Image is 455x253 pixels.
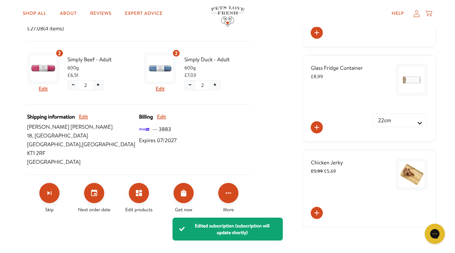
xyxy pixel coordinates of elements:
[27,140,139,158] span: [GEOGRAPHIC_DATA] , [GEOGRAPHIC_DATA] KT1 2RF
[93,81,104,90] button: Increase quantity
[79,113,88,121] button: Edit
[27,123,139,131] span: [PERSON_NAME] [PERSON_NAME]
[147,56,173,81] img: Simply Duck - Adult
[210,81,220,90] button: Increase quantity
[223,206,234,213] span: More
[119,7,168,20] a: Expert Advice
[421,221,448,246] iframe: Gorgias live chat messenger
[311,159,343,166] span: Chicken Jerky
[386,7,410,20] a: Help
[27,183,251,213] div: Make changes for subscription
[39,85,48,93] button: Edit
[175,206,192,213] span: Get now
[211,6,244,27] img: Pets Love Fresh
[201,82,204,89] span: 2
[139,113,153,121] span: Billing
[68,81,79,90] button: Decrease quantity
[78,206,111,213] span: Next order date
[218,183,238,203] button: Click for more options
[27,50,134,96] div: Subscription product: Simply Beef - Adult
[27,24,75,33] span: £27.08 ( 4 items )
[311,168,336,175] span: £5.69
[55,49,64,57] div: 2 units of item: Simply Beef - Adult
[184,64,251,71] span: 600g
[45,206,54,213] span: Skip
[311,73,323,80] span: £8.99
[144,50,251,96] div: Subscription product: Simply Duck - Adult
[68,55,134,64] span: Simply Beef - Adult
[175,50,178,57] span: 2
[139,124,150,135] img: svg%3E
[172,49,180,57] div: 2 units of item: Simply Duck - Adult
[27,113,75,121] span: Shipping information
[129,183,149,203] button: Edit products
[399,67,424,93] img: Glass Fridge Container
[156,85,165,93] button: Edit
[54,7,82,20] a: About
[68,71,79,79] span: £6.51
[139,136,177,145] span: Expires 07/2027
[174,183,194,203] button: Order Now
[31,56,56,81] img: Simply Beef - Adult
[184,55,251,64] span: Simply Duck - Adult
[311,64,363,72] span: Glass Fridge Container
[185,81,195,90] button: Decrease quantity
[125,206,153,213] span: Edit products
[311,168,323,175] s: £5.99
[157,113,166,121] button: Edit
[84,82,87,89] span: 2
[27,158,139,166] span: [GEOGRAPHIC_DATA]
[68,64,134,71] span: 600g
[184,71,196,79] span: £7.03
[84,183,104,203] button: Set your next order date
[58,50,61,57] span: 2
[85,7,117,20] a: Reviews
[399,162,424,187] img: Chicken Jerky
[152,125,171,134] span: ···· 3883
[17,7,52,20] a: Shop All
[27,131,139,140] span: 18 , [GEOGRAPHIC_DATA]
[39,183,60,203] button: Skip subscription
